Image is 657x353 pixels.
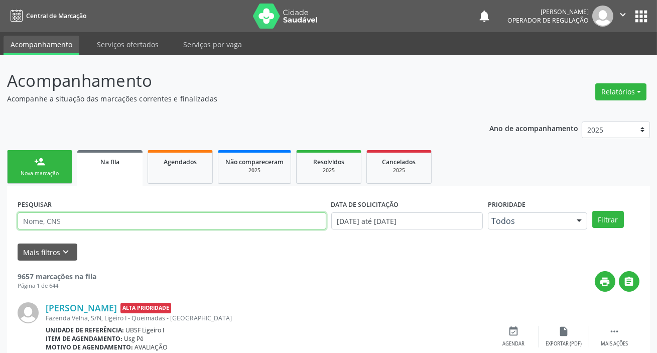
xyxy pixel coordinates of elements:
[225,158,284,166] span: Não compareceram
[46,326,124,334] b: Unidade de referência:
[546,340,582,347] div: Exportar (PDF)
[313,158,344,166] span: Resolvidos
[595,271,615,292] button: print
[617,9,628,20] i: 
[46,343,133,351] b: Motivo de agendamento:
[477,9,491,23] button: notifications
[489,122,578,134] p: Ano de acompanhamento
[120,303,171,313] span: Alta Prioridade
[592,6,613,27] img: img
[18,282,96,290] div: Página 1 de 644
[225,167,284,174] div: 2025
[507,16,589,25] span: Operador de regulação
[7,68,457,93] p: Acompanhamento
[7,93,457,104] p: Acompanhe a situação das marcações correntes e finalizadas
[609,326,620,337] i: 
[382,158,416,166] span: Cancelados
[632,8,650,25] button: apps
[624,276,635,287] i: 
[15,170,65,177] div: Nova marcação
[18,244,77,261] button: Mais filtroskeyboard_arrow_down
[46,302,117,313] a: [PERSON_NAME]
[61,247,72,258] i: keyboard_arrow_down
[488,197,525,212] label: Prioridade
[601,340,628,347] div: Mais ações
[124,334,144,343] span: Usg Pé
[331,197,399,212] label: DATA DE SOLICITAÇÃO
[46,314,489,322] div: Fazenda Velha, S/N, Ligeiro I - Queimadas - [GEOGRAPHIC_DATA]
[26,12,86,20] span: Central de Marcação
[7,8,86,24] a: Central de Marcação
[126,326,165,334] span: UBSF Ligeiro I
[46,334,122,343] b: Item de agendamento:
[559,326,570,337] i: insert_drive_file
[164,158,197,166] span: Agendados
[503,340,525,347] div: Agendar
[507,8,589,16] div: [PERSON_NAME]
[592,211,624,228] button: Filtrar
[18,272,96,281] strong: 9657 marcações na fila
[619,271,639,292] button: 
[508,326,519,337] i: event_available
[491,216,567,226] span: Todos
[18,302,39,323] img: img
[613,6,632,27] button: 
[374,167,424,174] div: 2025
[331,212,483,229] input: Selecione um intervalo
[18,212,326,229] input: Nome, CNS
[100,158,119,166] span: Na fila
[4,36,79,55] a: Acompanhamento
[18,197,52,212] label: PESQUISAR
[135,343,168,351] span: AVALIAÇÃO
[34,156,45,167] div: person_add
[595,83,646,100] button: Relatórios
[304,167,354,174] div: 2025
[90,36,166,53] a: Serviços ofertados
[600,276,611,287] i: print
[176,36,249,53] a: Serviços por vaga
